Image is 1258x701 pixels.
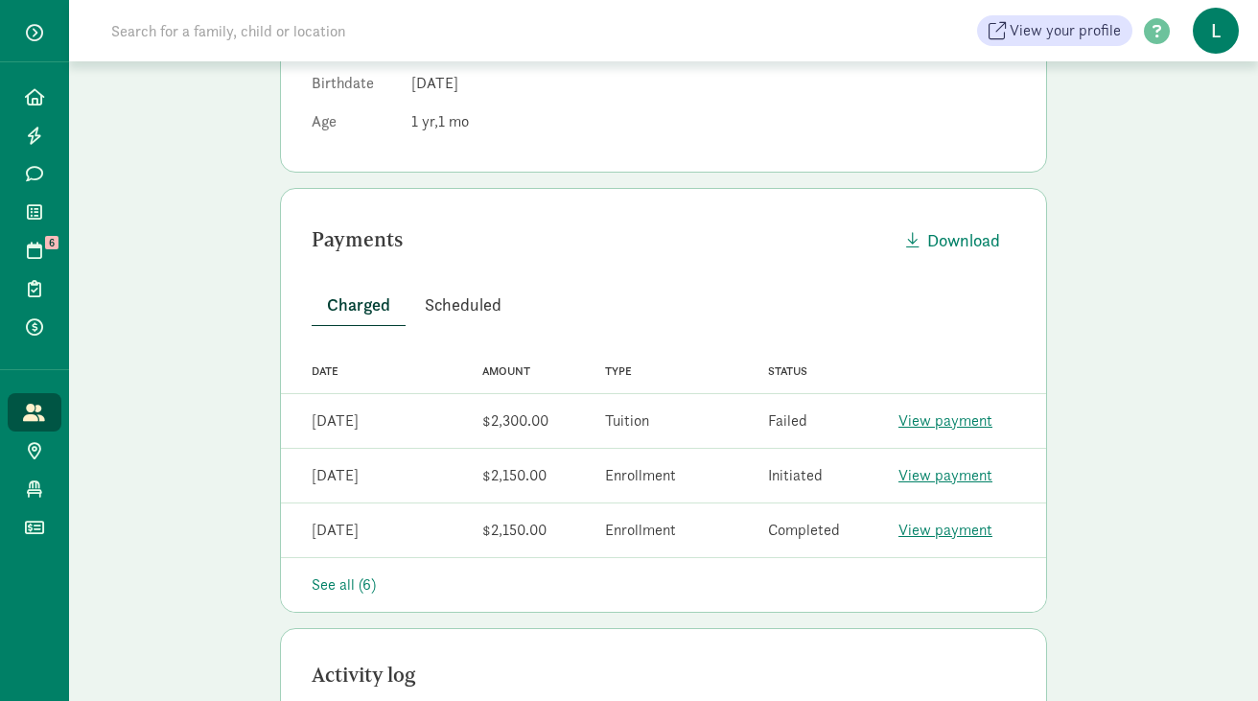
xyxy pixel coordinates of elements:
a: View your profile [977,15,1132,46]
span: Type [605,364,632,378]
a: View payment [898,520,992,540]
div: Enrollment [605,464,676,487]
a: View payment [898,465,992,485]
iframe: Chat Widget [1162,609,1258,701]
div: Failed [768,409,807,432]
div: Tuition [605,409,649,432]
button: Scheduled [409,284,517,325]
div: Initiated [768,464,823,487]
div: See all (6) [312,573,1015,596]
div: $2,150.00 [482,519,547,542]
dt: Birthdate [312,72,396,103]
div: Completed [768,519,840,542]
span: 6 [45,236,58,249]
span: Charged [327,292,390,317]
span: Download [927,227,1000,253]
a: View payment [898,410,992,431]
div: $2,150.00 [482,464,547,487]
span: Date [312,364,338,378]
span: L [1193,8,1239,54]
span: [DATE] [411,73,458,93]
div: $2,300.00 [482,409,548,432]
div: Payments [312,224,891,255]
span: 1 [411,111,438,131]
div: [DATE] [312,464,359,487]
span: 1 [438,111,469,131]
span: View your profile [1010,19,1121,42]
button: Download [891,220,1015,261]
div: [DATE] [312,409,359,432]
button: Charged [312,284,406,326]
span: Status [768,364,807,378]
div: Activity log [312,660,1015,690]
a: 6 [8,231,61,269]
dt: Age [312,110,396,141]
input: Search for a family, child or location [100,12,638,50]
span: Amount [482,364,530,378]
span: Scheduled [425,292,501,317]
div: [DATE] [312,519,359,542]
div: Enrollment [605,519,676,542]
